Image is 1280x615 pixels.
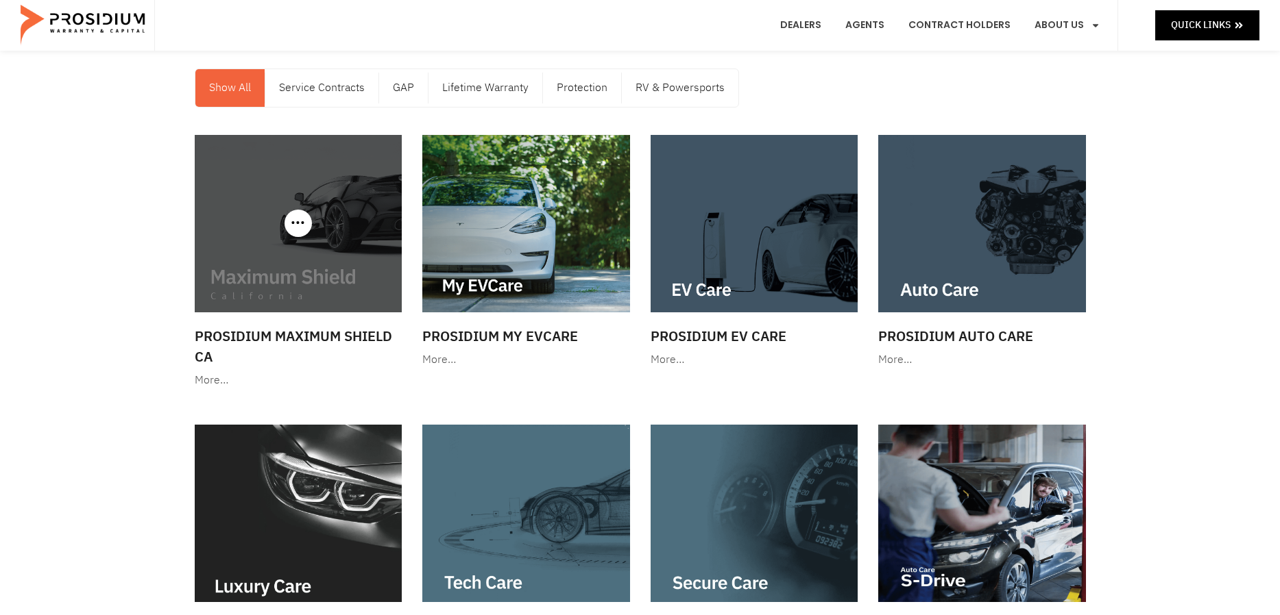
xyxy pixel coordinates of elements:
a: Service Contracts [265,69,378,107]
div: More… [195,371,402,390]
a: Protection [543,69,621,107]
span: Quick Links [1171,16,1231,34]
a: Prosidium EV Care More… [644,128,865,377]
h3: Prosidium Auto Care [878,326,1086,347]
a: Prosidium Auto Care More… [871,128,1093,377]
h3: Prosidium My EVCare [422,326,630,347]
div: More… [651,350,858,370]
div: More… [422,350,630,370]
a: Prosidium My EVCare More… [415,128,637,377]
a: RV & Powersports [622,69,738,107]
div: More… [878,350,1086,370]
a: Lifetime Warranty [428,69,542,107]
a: GAP [379,69,428,107]
a: Prosidium Maximum Shield CA More… [188,128,409,397]
nav: Menu [195,69,738,107]
h3: Prosidium Maximum Shield CA [195,326,402,367]
h3: Prosidium EV Care [651,326,858,347]
a: Quick Links [1155,10,1259,40]
a: Show All [195,69,265,107]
